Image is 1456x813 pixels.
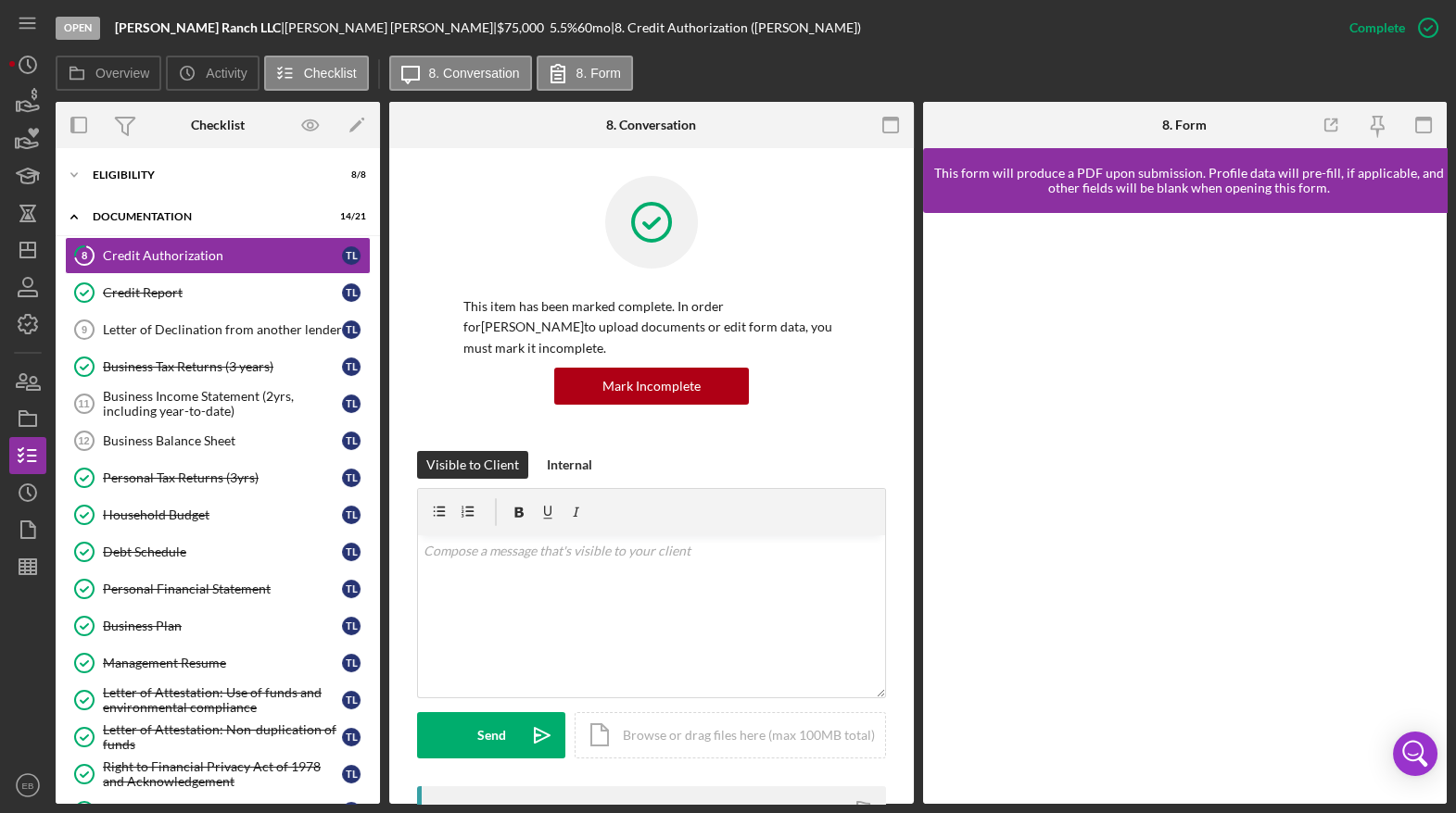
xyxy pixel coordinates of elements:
[602,368,701,405] div: Mark Incomplete
[342,691,361,709] div: T L
[611,20,861,35] div: | 8. Credit Authorization ([PERSON_NAME])
[342,432,361,450] div: T L
[103,359,342,374] div: Business Tax Returns (3 years)
[103,544,342,559] div: Debt Schedule
[342,580,361,598] div: T L
[1349,9,1405,46] div: Complete
[93,211,320,222] div: Documentation
[429,66,520,81] label: 8. Conversation
[115,20,285,35] div: |
[65,311,371,348] a: 9Letter of Declination from another lenderTL
[78,398,89,409] tspan: 11
[342,246,361,265] div: T L
[1162,118,1207,132] div: 8. Form
[537,56,633,91] button: 8. Form
[389,56,532,91] button: 8. Conversation
[65,570,371,607] a: Personal Financial StatementTL
[103,619,342,633] div: Business Plan
[9,767,46,804] button: EB
[93,169,320,181] div: Eligibility
[342,765,361,783] div: T L
[103,433,342,448] div: Business Balance Sheet
[426,451,519,479] div: Visible to Client
[103,722,342,752] div: Letter of Attestation: Non-duplication of funds
[103,470,342,485] div: Personal Tax Returns (3yrs)
[342,469,361,487] div: T L
[333,211,366,222] div: 14 / 21
[342,728,361,746] div: T L
[65,237,371,274] a: 8Credit AuthorizationTL
[65,385,371,422] a: 11Business Income Statement (2yrs, including year-to-date)TL
[65,459,371,496] a: Personal Tax Returns (3yrs)TL
[304,66,357,81] label: Checklist
[56,56,161,91] button: Overview
[547,451,592,479] div: Internal
[65,719,371,756] a: Letter of Attestation: Non-duplication of fundsTL
[103,656,342,670] div: Management Resume
[342,506,361,524] div: T L
[342,394,361,413] div: T L
[65,607,371,644] a: Business PlanTL
[103,322,342,337] div: Letter of Declination from another lender
[264,56,369,91] button: Checklist
[285,20,497,35] div: [PERSON_NAME] [PERSON_NAME] |
[932,166,1448,195] div: This form will produce a PDF upon submission. Profile data will pre-fill, if applicable, and othe...
[342,654,361,672] div: T L
[342,543,361,561] div: T L
[103,285,342,300] div: Credit Report
[538,451,601,479] button: Internal
[166,56,259,91] button: Activity
[103,685,342,715] div: Letter of Attestation: Use of funds and environmental compliance
[463,296,840,358] p: This item has been marked complete. In order for [PERSON_NAME] to upload documents or edit form d...
[342,617,361,635] div: T L
[206,66,247,81] label: Activity
[554,368,749,405] button: Mark Incomplete
[342,283,361,302] div: T L
[333,169,366,181] div: 8 / 8
[942,231,1431,785] iframe: Lenderfit form
[103,248,342,263] div: Credit Authorization
[65,644,371,682] a: Management ResumeTL
[103,582,342,596] div: Personal Financial Statement
[65,533,371,570] a: Debt ScheduleTL
[576,66,621,81] label: 8. Form
[191,118,245,132] div: Checklist
[65,274,371,311] a: Credit ReportTL
[342,357,361,376] div: T L
[95,66,149,81] label: Overview
[417,712,565,758] button: Send
[550,20,577,35] div: 5.5 %
[1331,9,1447,46] button: Complete
[82,324,87,335] tspan: 9
[115,19,281,35] b: [PERSON_NAME] Ranch LLC
[65,348,371,385] a: Business Tax Returns (3 years)TL
[342,320,361,339] div: T L
[82,249,87,261] tspan: 8
[65,496,371,533] a: Household BudgetTL
[103,759,342,789] div: Right to Financial Privacy Act of 1978 and Acknowledgement
[65,422,371,459] a: 12Business Balance SheetTL
[577,20,611,35] div: 60 mo
[477,712,506,758] div: Send
[65,756,371,793] a: Right to Financial Privacy Act of 1978 and AcknowledgementTL
[103,507,342,522] div: Household Budget
[103,389,342,419] div: Business Income Statement (2yrs, including year-to-date)
[22,781,34,791] text: EB
[56,17,100,40] div: Open
[78,435,89,446] tspan: 12
[606,118,696,132] div: 8. Conversation
[417,451,528,479] button: Visible to Client
[65,682,371,719] a: Letter of Attestation: Use of funds and environmental complianceTL
[1393,732,1437,776] div: Open Intercom Messenger
[497,19,544,35] span: $75,000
